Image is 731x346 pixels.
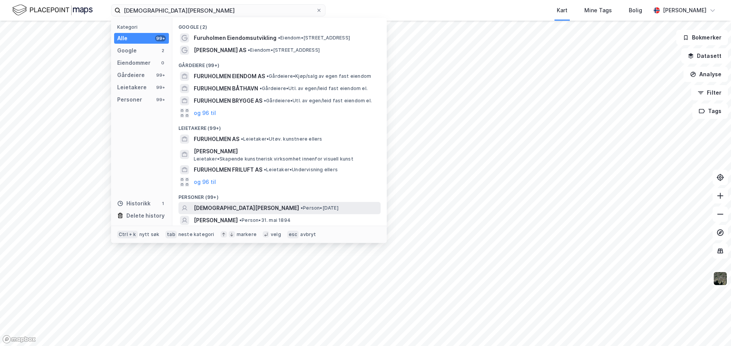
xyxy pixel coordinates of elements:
[117,34,128,43] div: Alle
[676,30,728,45] button: Bokmerker
[301,205,339,211] span: Person • [DATE]
[248,47,320,53] span: Eiendom • [STREET_ADDRESS]
[194,203,299,213] span: [DEMOGRAPHIC_DATA][PERSON_NAME]
[684,67,728,82] button: Analyse
[693,309,731,346] div: Kontrollprogram for chat
[300,231,316,238] div: avbryt
[194,177,216,187] button: og 96 til
[160,60,166,66] div: 0
[278,35,350,41] span: Eiendom • [STREET_ADDRESS]
[194,156,353,162] span: Leietaker • Skapende kunstnerisk virksomhet innenfor visuell kunst
[241,136,322,142] span: Leietaker • Utøv. kunstnere ellers
[155,72,166,78] div: 99+
[160,200,166,207] div: 1
[117,95,142,104] div: Personer
[248,47,250,53] span: •
[241,136,243,142] span: •
[239,217,291,223] span: Person • 31. mai 1894
[264,98,372,104] span: Gårdeiere • Utl. av egen/leid fast eiendom el.
[117,46,137,55] div: Google
[117,24,169,30] div: Kategori
[172,56,387,70] div: Gårdeiere (99+)
[139,231,160,238] div: nytt søk
[271,231,281,238] div: velg
[260,85,368,92] span: Gårdeiere • Utl. av egen/leid fast eiendom el.
[557,6,567,15] div: Kart
[121,5,316,16] input: Søk på adresse, matrikkel, gårdeiere, leietakere eller personer
[267,73,371,79] span: Gårdeiere • Kjøp/salg av egen fast eiendom
[194,84,258,93] span: FURUHOLMEN BÅTHAVN
[2,335,36,344] a: Mapbox homepage
[165,231,177,238] div: tab
[194,147,378,156] span: [PERSON_NAME]
[692,103,728,119] button: Tags
[264,98,266,103] span: •
[117,83,147,92] div: Leietakere
[713,271,728,286] img: 9k=
[172,119,387,133] div: Leietakere (99+)
[117,231,138,238] div: Ctrl + k
[239,217,242,223] span: •
[301,205,303,211] span: •
[194,72,265,81] span: FURUHOLMEN EIENDOM AS
[194,33,276,43] span: Furuholmen Eiendomsutvikling
[155,97,166,103] div: 99+
[194,134,239,144] span: FURUHOLMEN AS
[194,96,262,105] span: FURUHOLMEN BRYGGE AS
[260,85,262,91] span: •
[12,3,93,17] img: logo.f888ab2527a4732fd821a326f86c7f29.svg
[681,48,728,64] button: Datasett
[117,58,150,67] div: Eiendommer
[172,18,387,32] div: Google (2)
[691,85,728,100] button: Filter
[155,35,166,41] div: 99+
[267,73,269,79] span: •
[264,167,266,172] span: •
[194,165,262,174] span: FURUHOLMEN FRILUFT AS
[629,6,642,15] div: Bolig
[178,231,214,238] div: neste kategori
[126,211,165,220] div: Delete history
[194,46,246,55] span: [PERSON_NAME] AS
[287,231,299,238] div: esc
[160,48,166,54] div: 2
[117,71,145,80] div: Gårdeiere
[264,167,338,173] span: Leietaker • Undervisning ellers
[663,6,706,15] div: [PERSON_NAME]
[155,84,166,90] div: 99+
[693,309,731,346] iframe: Chat Widget
[237,231,257,238] div: markere
[584,6,612,15] div: Mine Tags
[117,199,150,208] div: Historikk
[194,216,238,225] span: [PERSON_NAME]
[172,188,387,202] div: Personer (99+)
[194,108,216,118] button: og 96 til
[278,35,280,41] span: •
